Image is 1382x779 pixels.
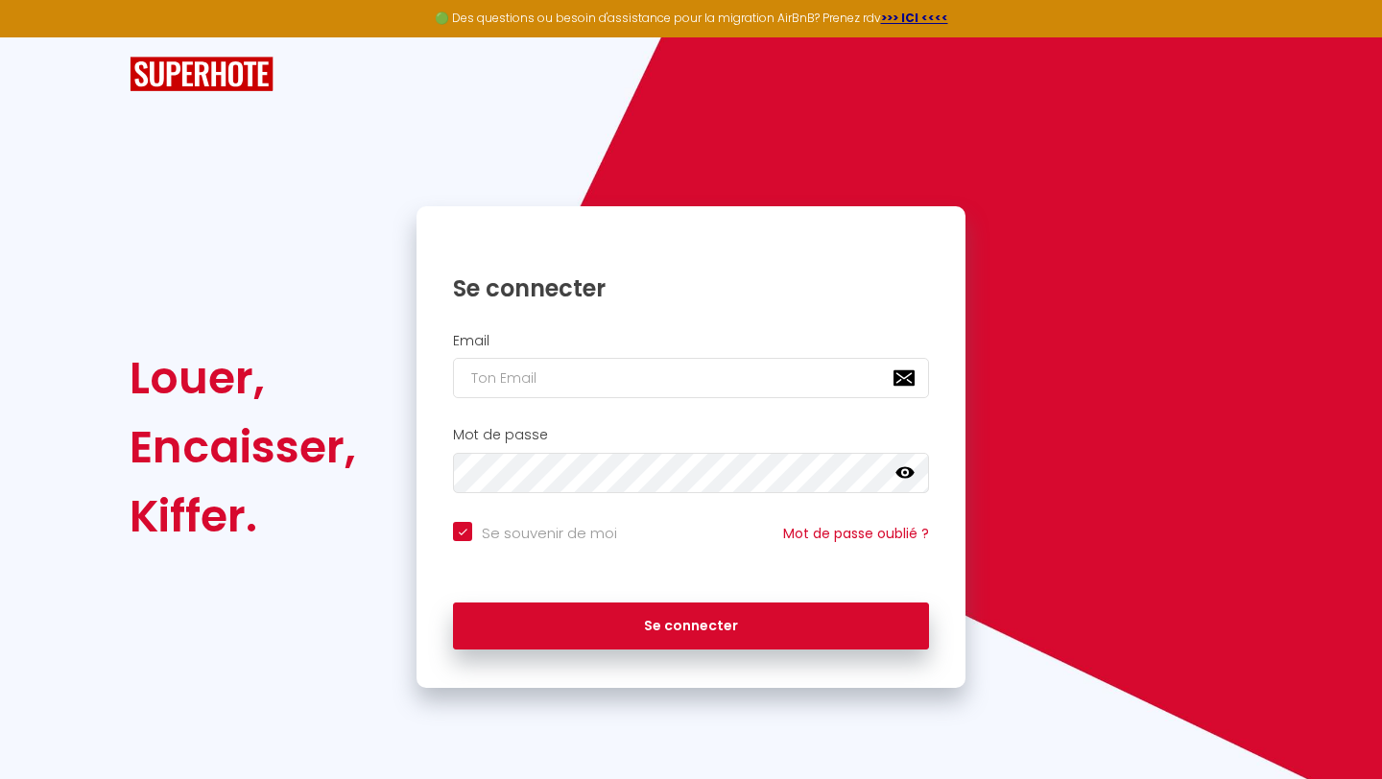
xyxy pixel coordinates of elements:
[453,427,929,443] h2: Mot de passe
[130,57,274,92] img: SuperHote logo
[130,343,356,413] div: Louer,
[453,358,929,398] input: Ton Email
[453,333,929,349] h2: Email
[881,10,948,26] a: >>> ICI <<<<
[453,602,929,650] button: Se connecter
[783,524,929,543] a: Mot de passe oublié ?
[130,413,356,482] div: Encaisser,
[130,482,356,551] div: Kiffer.
[453,273,929,303] h1: Se connecter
